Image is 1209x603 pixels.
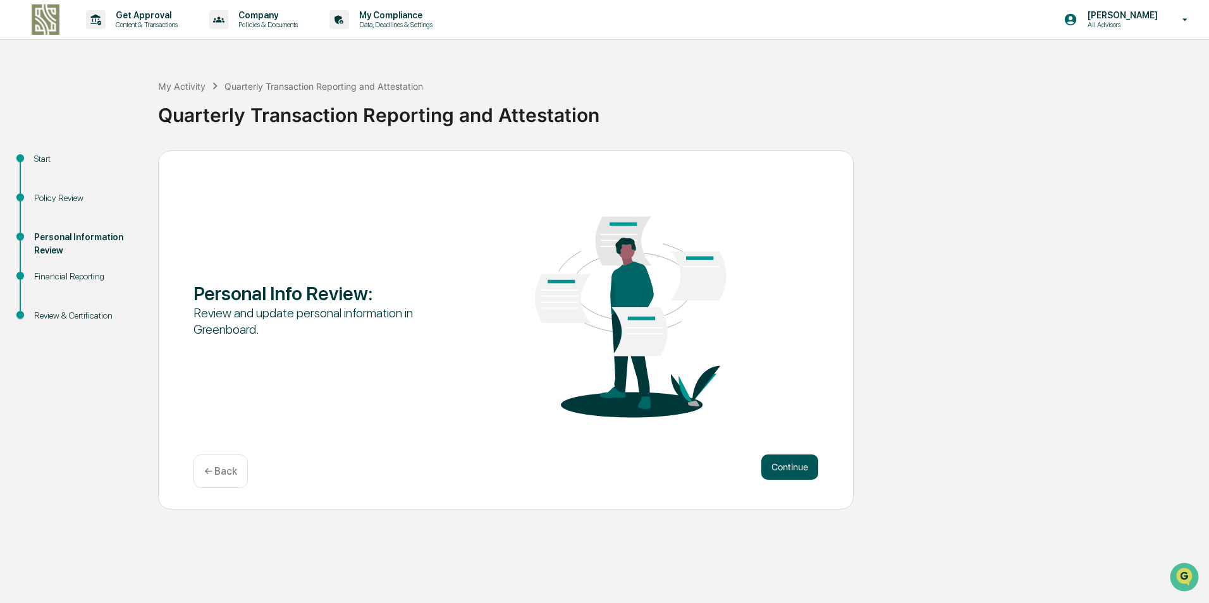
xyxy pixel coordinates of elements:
[25,183,80,196] span: Data Lookup
[1169,561,1203,595] iframe: Open customer support
[158,81,206,92] div: My Activity
[92,161,102,171] div: 🗄️
[349,10,439,20] p: My Compliance
[215,100,230,116] button: Start new chat
[761,454,818,480] button: Continue
[34,152,138,166] div: Start
[13,27,230,47] p: How can we help?
[34,231,138,257] div: Personal Information Review
[193,305,443,338] div: Review and update personal information in Greenboard.
[1077,10,1164,20] p: [PERSON_NAME]
[104,159,157,172] span: Attestations
[193,282,443,305] div: Personal Info Review :
[13,97,35,119] img: 1746055101610-c473b297-6a78-478c-a979-82029cc54cd1
[8,154,87,177] a: 🖐️Preclearance
[34,309,138,322] div: Review & Certification
[228,20,304,29] p: Policies & Documents
[13,161,23,171] div: 🖐️
[204,465,237,477] p: ← Back
[25,159,82,172] span: Preclearance
[228,10,304,20] p: Company
[87,154,162,177] a: 🗄️Attestations
[224,81,423,92] div: Quarterly Transaction Reporting and Attestation
[34,192,138,205] div: Policy Review
[506,178,756,439] img: Personal Info Review
[34,270,138,283] div: Financial Reporting
[30,4,61,35] img: logo
[1077,20,1164,29] p: All Advisors
[8,178,85,201] a: 🔎Data Lookup
[158,94,1203,126] div: Quarterly Transaction Reporting and Attestation
[13,185,23,195] div: 🔎
[106,20,184,29] p: Content & Transactions
[349,20,439,29] p: Data, Deadlines & Settings
[43,97,207,109] div: Start new chat
[43,109,160,119] div: We're available if you need us!
[89,214,153,224] a: Powered byPylon
[106,10,184,20] p: Get Approval
[126,214,153,224] span: Pylon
